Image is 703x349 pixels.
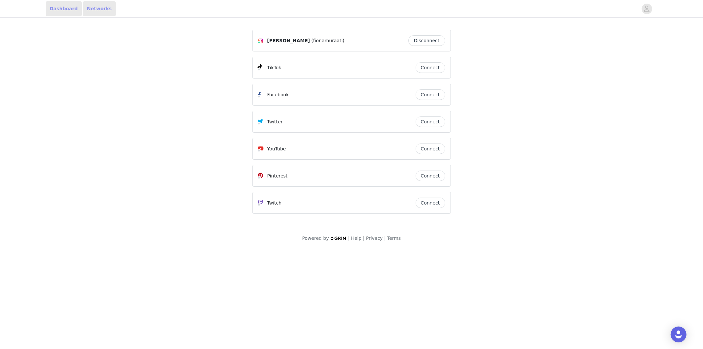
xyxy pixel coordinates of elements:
[267,118,283,125] p: Twitter
[416,198,445,208] button: Connect
[330,236,347,240] img: logo
[363,236,365,241] span: |
[408,35,445,46] button: Disconnect
[267,145,286,152] p: YouTube
[416,62,445,73] button: Connect
[416,171,445,181] button: Connect
[348,236,350,241] span: |
[46,1,82,16] a: Dashboard
[267,64,281,71] p: TikTok
[351,236,362,241] a: Help
[671,327,687,342] div: Open Intercom Messenger
[366,236,383,241] a: Privacy
[311,37,345,44] span: (fionamuraati)
[416,89,445,100] button: Connect
[387,236,401,241] a: Terms
[416,116,445,127] button: Connect
[258,38,263,44] img: Instagram Icon
[416,143,445,154] button: Connect
[267,91,289,98] p: Facebook
[267,173,288,179] p: Pinterest
[267,200,282,206] p: Twitch
[83,1,116,16] a: Networks
[267,37,310,44] span: [PERSON_NAME]
[644,4,650,14] div: avatar
[384,236,386,241] span: |
[302,236,329,241] span: Powered by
